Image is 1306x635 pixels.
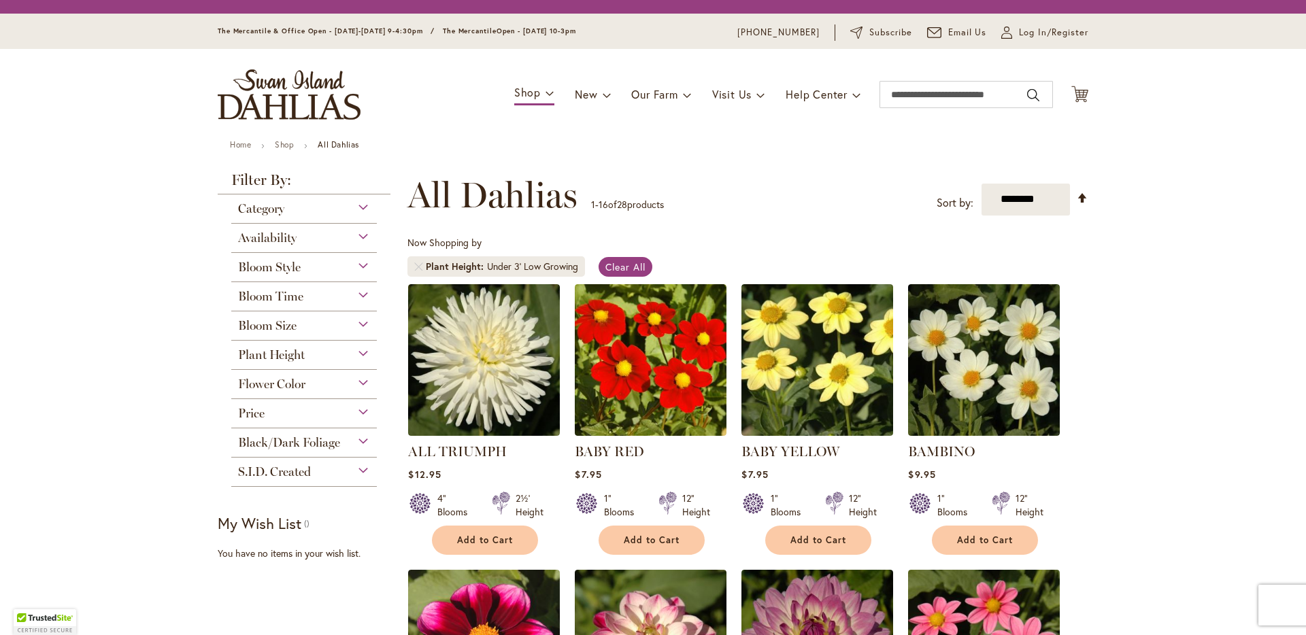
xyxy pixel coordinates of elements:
span: Availability [238,230,297,245]
span: The Mercantile & Office Open - [DATE]-[DATE] 9-4:30pm / The Mercantile [218,27,497,35]
a: ALL TRIUMPH [408,443,507,460]
button: Add to Cart [932,526,1038,555]
a: Shop [275,139,294,150]
img: BABY RED [575,284,726,436]
img: ALL TRIUMPH [408,284,560,436]
a: BABY YELLOW [741,426,893,439]
a: BAMBINO [908,426,1060,439]
span: Flower Color [238,377,305,392]
div: 1" Blooms [771,492,809,519]
a: Subscribe [850,26,912,39]
strong: My Wish List [218,513,301,533]
div: You have no items in your wish list. [218,547,399,560]
span: $9.95 [908,468,935,481]
span: Plant Height [426,260,487,273]
span: Add to Cart [624,534,680,546]
a: BABY RED [575,443,644,460]
span: Open - [DATE] 10-3pm [497,27,576,35]
div: 12" Height [849,492,877,519]
span: $12.95 [408,468,441,481]
a: Clear All [599,257,652,277]
a: [PHONE_NUMBER] [737,26,820,39]
span: Subscribe [869,26,912,39]
span: Plant Height [238,347,305,362]
button: Add to Cart [599,526,705,555]
a: ALL TRIUMPH [408,426,560,439]
a: BAMBINO [908,443,975,460]
span: Help Center [786,87,848,101]
span: Shop [514,85,541,99]
span: 28 [617,198,627,211]
span: Price [238,406,265,421]
span: Category [238,201,284,216]
span: $7.95 [575,468,601,481]
span: Bloom Size [238,318,297,333]
span: Our Farm [631,87,677,101]
img: BABY YELLOW [741,284,893,436]
span: Black/Dark Foliage [238,435,340,450]
span: 16 [599,198,608,211]
div: 1" Blooms [604,492,642,519]
span: Bloom Style [238,260,301,275]
span: Visit Us [712,87,752,101]
button: Add to Cart [432,526,538,555]
div: TrustedSite Certified [14,609,76,635]
div: 12" Height [682,492,710,519]
span: Clear All [605,260,646,273]
div: 2½' Height [516,492,543,519]
span: S.I.D. Created [238,464,311,479]
a: Home [230,139,251,150]
button: Add to Cart [765,526,871,555]
span: Email Us [948,26,987,39]
span: All Dahlias [407,175,577,216]
a: Email Us [927,26,987,39]
p: - of products [591,194,664,216]
a: BABY YELLOW [741,443,839,460]
span: Add to Cart [790,534,846,546]
span: Log In/Register [1019,26,1088,39]
span: Add to Cart [457,534,513,546]
span: $7.95 [741,468,768,481]
strong: All Dahlias [318,139,359,150]
a: Log In/Register [1001,26,1088,39]
span: New [575,87,597,101]
label: Sort by: [937,190,973,216]
a: store logo [218,69,361,120]
span: 1 [591,198,595,211]
strong: Filter By: [218,173,390,194]
img: BAMBINO [908,284,1060,436]
div: 1" Blooms [937,492,975,519]
div: Under 3' Low Growing [487,260,578,273]
span: Now Shopping by [407,236,482,249]
a: Remove Plant Height Under 3' Low Growing [414,262,422,271]
a: BABY RED [575,426,726,439]
div: 4" Blooms [437,492,475,519]
div: 12" Height [1016,492,1043,519]
span: Bloom Time [238,289,303,304]
span: Add to Cart [957,534,1013,546]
